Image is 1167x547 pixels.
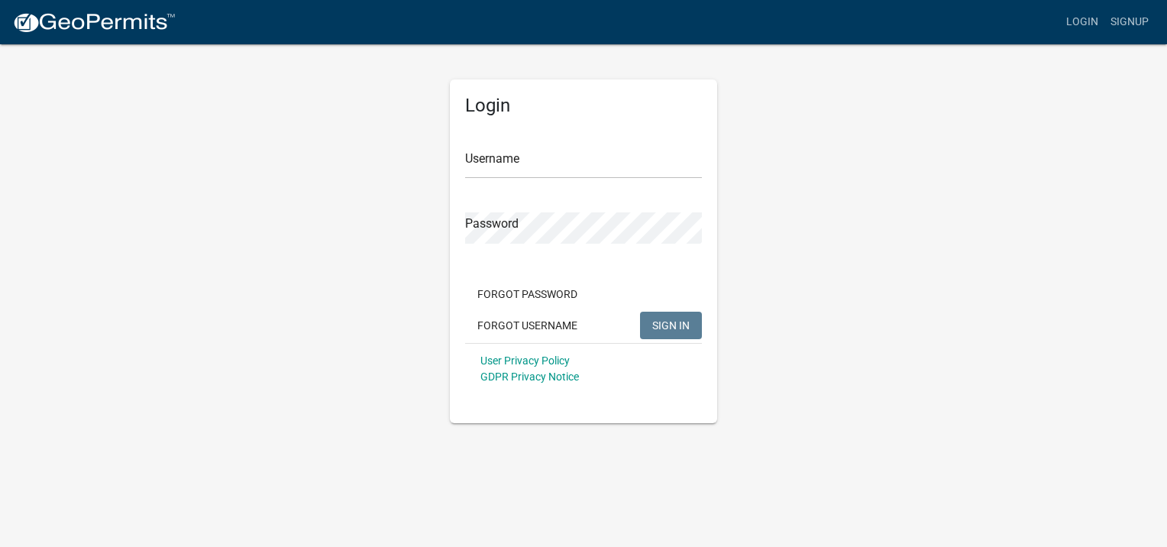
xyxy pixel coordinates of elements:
a: GDPR Privacy Notice [480,371,579,383]
button: Forgot Password [465,280,590,308]
a: Login [1060,8,1104,37]
button: Forgot Username [465,312,590,339]
button: SIGN IN [640,312,702,339]
a: Signup [1104,8,1155,37]
a: User Privacy Policy [480,354,570,367]
h5: Login [465,95,702,117]
span: SIGN IN [652,319,690,331]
